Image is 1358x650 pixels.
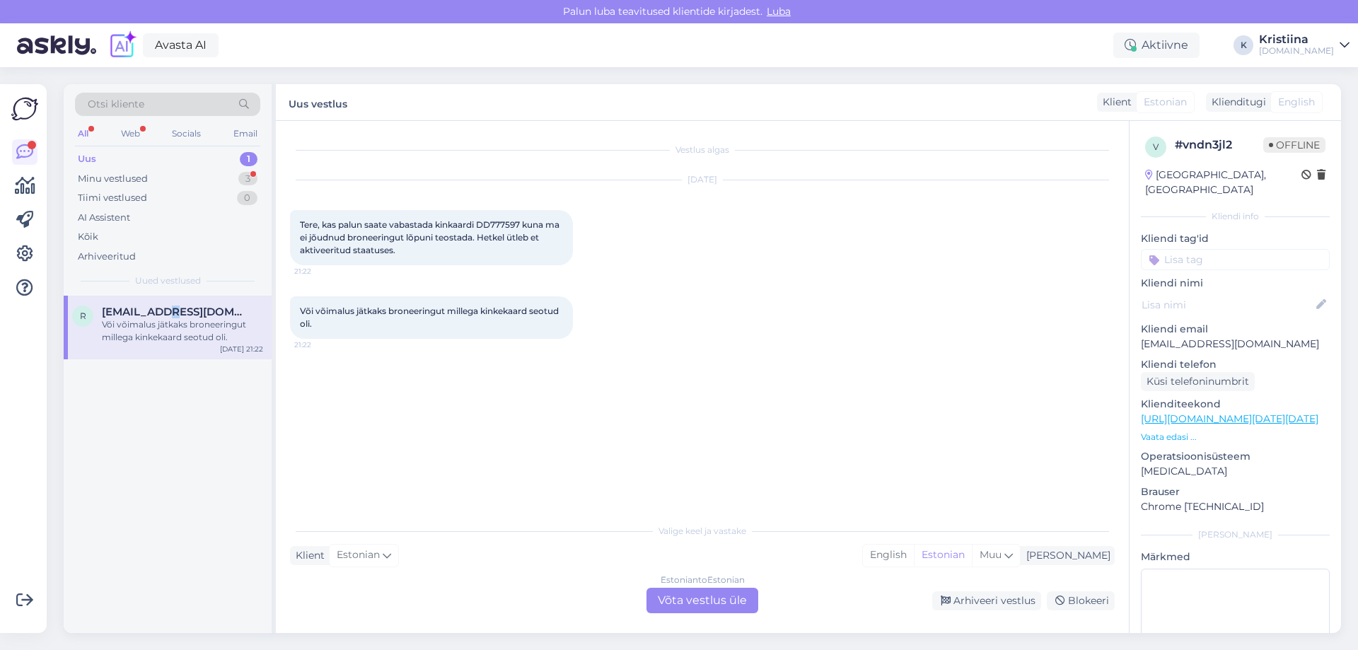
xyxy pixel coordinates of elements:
[1259,45,1334,57] div: [DOMAIN_NAME]
[289,93,347,112] label: Uus vestlus
[294,339,347,350] span: 21:22
[80,311,86,321] span: R
[1141,412,1318,425] a: [URL][DOMAIN_NAME][DATE][DATE]
[300,306,561,329] span: Või võimalus jätkaks broneeringut millega kinkekaard seotud oli.
[762,5,795,18] span: Luba
[1142,297,1313,313] input: Lisa nimi
[661,574,745,586] div: Estonian to Estonian
[1259,34,1350,57] a: Kristiina[DOMAIN_NAME]
[1141,337,1330,352] p: [EMAIL_ADDRESS][DOMAIN_NAME]
[143,33,219,57] a: Avasta AI
[231,124,260,143] div: Email
[290,173,1115,186] div: [DATE]
[290,548,325,563] div: Klient
[75,124,91,143] div: All
[1175,137,1263,153] div: # vndn3jl2
[1021,548,1110,563] div: [PERSON_NAME]
[300,219,562,255] span: Tere, kas palun saate vabastada kinkaardi DD777597 kuna ma ei jõudnud broneeringut lõpuni teostad...
[78,152,96,166] div: Uus
[1141,372,1255,391] div: Küsi telefoninumbrit
[1141,499,1330,514] p: Chrome [TECHNICAL_ID]
[11,95,38,122] img: Askly Logo
[88,97,144,112] span: Otsi kliente
[1206,95,1266,110] div: Klienditugi
[1113,33,1200,58] div: Aktiivne
[78,250,136,264] div: Arhiveeritud
[102,318,263,344] div: Või võimalus jätkaks broneeringut millega kinkekaard seotud oli.
[78,191,147,205] div: Tiimi vestlused
[240,152,257,166] div: 1
[1144,95,1187,110] span: Estonian
[78,230,98,244] div: Kõik
[169,124,204,143] div: Socials
[220,344,263,354] div: [DATE] 21:22
[1141,464,1330,479] p: [MEDICAL_DATA]
[1141,484,1330,499] p: Brauser
[1141,397,1330,412] p: Klienditeekond
[294,266,347,277] span: 21:22
[1234,35,1253,55] div: K
[1141,231,1330,246] p: Kliendi tag'id
[863,545,914,566] div: English
[646,588,758,613] div: Võta vestlus üle
[1141,449,1330,464] p: Operatsioonisüsteem
[1141,357,1330,372] p: Kliendi telefon
[78,211,130,225] div: AI Assistent
[108,30,137,60] img: explore-ai
[932,591,1041,610] div: Arhiveeri vestlus
[1141,249,1330,270] input: Lisa tag
[118,124,143,143] div: Web
[914,545,972,566] div: Estonian
[1097,95,1132,110] div: Klient
[237,191,257,205] div: 0
[78,172,148,186] div: Minu vestlused
[1141,322,1330,337] p: Kliendi email
[1141,276,1330,291] p: Kliendi nimi
[1259,34,1334,45] div: Kristiina
[1153,141,1159,152] span: v
[1145,168,1301,197] div: [GEOGRAPHIC_DATA], [GEOGRAPHIC_DATA]
[1141,210,1330,223] div: Kliendi info
[290,144,1115,156] div: Vestlus algas
[102,306,249,318] span: Ringomiina@gmail.com
[290,525,1115,538] div: Valige keel ja vastake
[337,547,380,563] span: Estonian
[238,172,257,186] div: 3
[1047,591,1115,610] div: Blokeeri
[1263,137,1325,153] span: Offline
[1141,431,1330,443] p: Vaata edasi ...
[1278,95,1315,110] span: English
[980,548,1002,561] span: Muu
[135,274,201,287] span: Uued vestlused
[1141,550,1330,564] p: Märkmed
[1141,528,1330,541] div: [PERSON_NAME]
